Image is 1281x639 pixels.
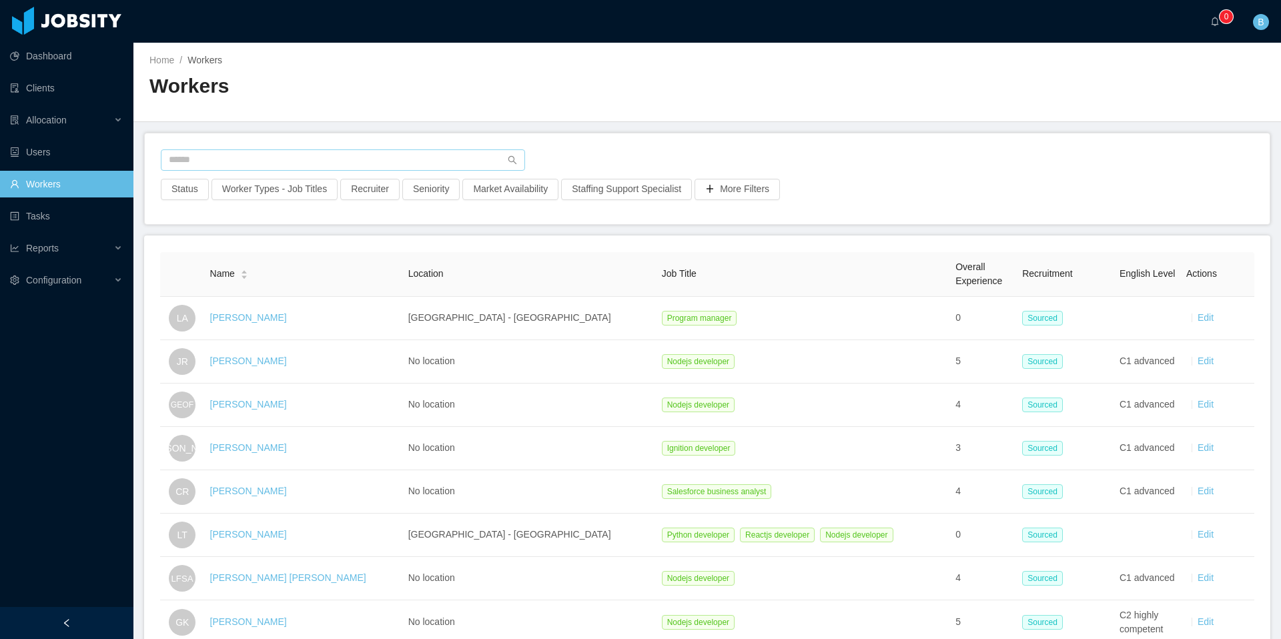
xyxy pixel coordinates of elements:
span: B [1258,14,1264,30]
a: icon: robotUsers [10,139,123,165]
span: LT [177,522,187,548]
td: C1 advanced [1114,384,1181,427]
span: Job Title [662,268,697,279]
a: icon: userWorkers [10,171,123,197]
td: [GEOGRAPHIC_DATA] - [GEOGRAPHIC_DATA] [403,514,657,557]
span: Sourced [1022,484,1063,499]
a: Sourced [1022,529,1068,540]
td: No location [403,470,657,514]
span: CR [175,478,189,505]
td: 4 [950,557,1017,600]
a: Sourced [1022,486,1068,496]
a: Sourced [1022,312,1068,323]
a: [PERSON_NAME] [210,486,287,496]
span: Salesforce business analyst [662,484,772,499]
a: Edit [1198,312,1214,323]
span: LFSA [171,566,193,591]
span: Recruitment [1022,268,1072,279]
button: Status [161,179,209,200]
a: Edit [1198,572,1214,583]
span: Sourced [1022,615,1063,630]
a: [PERSON_NAME] [210,442,287,453]
a: Sourced [1022,442,1068,453]
a: Edit [1198,486,1214,496]
span: Sourced [1022,398,1063,412]
span: Allocation [26,115,67,125]
span: Actions [1186,268,1217,279]
button: Market Availability [462,179,558,200]
span: Reactjs developer [740,528,815,542]
a: Edit [1198,399,1214,410]
a: icon: pie-chartDashboard [10,43,123,69]
td: C1 advanced [1114,427,1181,470]
a: Edit [1198,356,1214,366]
a: Edit [1198,616,1214,627]
span: Nodejs developer [662,398,735,412]
span: LA [177,305,188,332]
button: Staffing Support Specialist [561,179,692,200]
span: Name [210,267,235,281]
a: Home [149,55,174,65]
span: Ignition developer [662,441,736,456]
a: Sourced [1022,399,1068,410]
span: Nodejs developer [662,571,735,586]
i: icon: bell [1210,17,1220,26]
a: [PERSON_NAME] [210,399,287,410]
a: [PERSON_NAME] [210,529,287,540]
button: Recruiter [340,179,400,200]
span: Sourced [1022,528,1063,542]
a: [PERSON_NAME] [210,312,287,323]
td: C1 advanced [1114,557,1181,600]
span: Sourced [1022,354,1063,369]
a: [PERSON_NAME] [210,616,287,627]
td: 0 [950,297,1017,340]
h2: Workers [149,73,707,100]
a: Edit [1198,529,1214,540]
button: Worker Types - Job Titles [211,179,338,200]
span: Nodejs developer [820,528,893,542]
td: 4 [950,384,1017,427]
i: icon: caret-down [240,273,248,277]
span: Overall Experience [955,261,1002,286]
span: Workers [187,55,222,65]
span: GEOF [171,393,193,416]
span: Configuration [26,275,81,285]
span: Location [408,268,444,279]
a: Sourced [1022,572,1068,583]
i: icon: search [508,155,517,165]
i: icon: setting [10,275,19,285]
td: 4 [950,470,1017,514]
td: 3 [950,427,1017,470]
a: icon: auditClients [10,75,123,101]
span: Sourced [1022,311,1063,326]
span: Reports [26,243,59,253]
a: Sourced [1022,356,1068,366]
a: icon: profileTasks [10,203,123,229]
td: No location [403,427,657,470]
td: C1 advanced [1114,340,1181,384]
span: Sourced [1022,571,1063,586]
td: No location [403,557,657,600]
span: GK [175,609,189,636]
button: icon: plusMore Filters [695,179,780,200]
td: No location [403,340,657,384]
td: 0 [950,514,1017,557]
span: [PERSON_NAME] [144,435,221,462]
button: Seniority [402,179,460,200]
td: [GEOGRAPHIC_DATA] - [GEOGRAPHIC_DATA] [403,297,657,340]
a: Sourced [1022,616,1068,627]
span: Program manager [662,311,737,326]
span: English Level [1120,268,1175,279]
div: Sort [240,268,248,277]
sup: 0 [1220,10,1233,23]
span: Python developer [662,528,735,542]
span: Nodejs developer [662,615,735,630]
a: [PERSON_NAME] [PERSON_NAME] [210,572,366,583]
td: No location [403,384,657,427]
i: icon: solution [10,115,19,125]
td: C1 advanced [1114,470,1181,514]
a: Edit [1198,442,1214,453]
span: JR [177,348,188,375]
span: / [179,55,182,65]
span: Sourced [1022,441,1063,456]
